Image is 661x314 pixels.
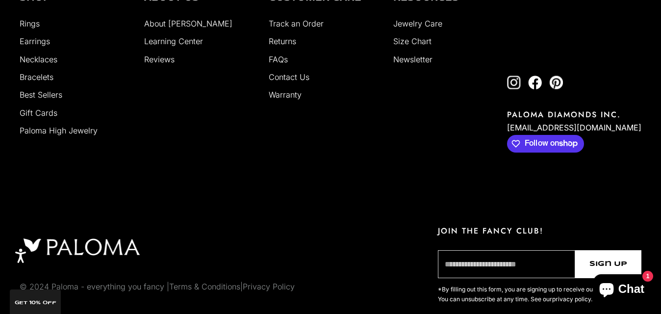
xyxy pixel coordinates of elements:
a: Best Sellers [20,90,62,100]
a: Rings [20,19,40,28]
span: Sign Up [589,259,627,270]
a: About [PERSON_NAME] [144,19,232,28]
a: Reviews [144,54,175,64]
inbox-online-store-chat: Shopify online store chat [590,274,653,306]
p: *By filling out this form, you are signing up to receive our emails. You can unsubscribe at any t... [438,285,619,304]
a: Jewelry Care [393,19,442,28]
p: PALOMA DIAMONDS INC. [507,109,641,120]
a: Terms & Conditions [169,282,240,291]
a: privacy policy. [552,295,592,303]
span: GET 10% Off [15,300,56,305]
p: JOIN THE FANCY CLUB! [438,225,641,236]
a: Gift Cards [20,108,57,118]
a: Privacy Policy [243,282,295,291]
a: Necklaces [20,54,57,64]
a: Follow on Instagram [507,76,521,89]
a: Learning Center [144,36,203,46]
p: © 2024 Paloma - everything you fancy | | [20,280,295,293]
a: Track an Order [269,19,324,28]
a: Paloma High Jewelry [20,126,98,135]
a: FAQs [269,54,288,64]
button: Sign Up [575,250,641,278]
a: Contact Us [269,72,309,82]
a: Follow on Facebook [528,76,542,89]
a: Earrings [20,36,50,46]
a: Follow on Pinterest [549,76,563,89]
a: Bracelets [20,72,53,82]
a: Size Chart [393,36,432,46]
p: [EMAIL_ADDRESS][DOMAIN_NAME] [507,120,641,135]
div: GET 10% Off [10,289,61,314]
a: Warranty [269,90,302,100]
a: Newsletter [393,54,432,64]
a: Returns [269,36,296,46]
img: footer logo [20,236,143,258]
